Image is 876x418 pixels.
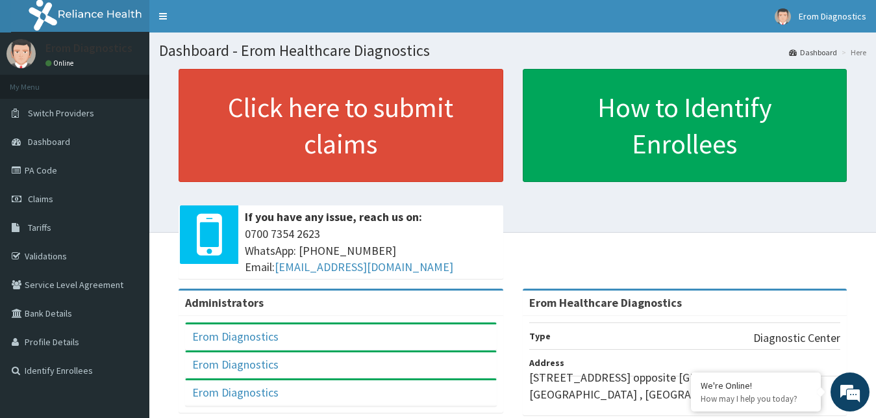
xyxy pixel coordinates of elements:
[6,39,36,68] img: User Image
[45,59,77,68] a: Online
[838,47,866,58] li: Here
[28,136,70,148] span: Dashboard
[192,329,279,344] a: Erom Diagnostics
[799,10,866,22] span: Erom Diagnostics
[185,295,264,310] b: Administrators
[45,42,132,54] p: Erom Diagnostics
[275,259,453,274] a: [EMAIL_ADDRESS][DOMAIN_NAME]
[529,295,682,310] strong: Erom Healthcare Diagnostics
[775,8,791,25] img: User Image
[701,380,811,391] div: We're Online!
[28,107,94,119] span: Switch Providers
[245,209,422,224] b: If you have any issue, reach us on:
[245,226,497,276] span: 0700 7354 2623 WhatsApp: [PHONE_NUMBER] Email:
[789,47,837,58] a: Dashboard
[28,222,51,233] span: Tariffs
[192,357,279,372] a: Erom Diagnostics
[28,193,53,205] span: Claims
[753,330,840,346] p: Diagnostic Center
[192,385,279,400] a: Erom Diagnostics
[529,330,551,342] b: Type
[701,393,811,404] p: How may I help you today?
[179,69,503,182] a: Click here to submit claims
[529,357,564,369] b: Address
[159,42,866,59] h1: Dashboard - Erom Healthcare Diagnostics
[529,369,841,402] p: [STREET_ADDRESS] opposite [GEOGRAPHIC_DATA] , [GEOGRAPHIC_DATA] , [GEOGRAPHIC_DATA] .
[523,69,847,182] a: How to Identify Enrollees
